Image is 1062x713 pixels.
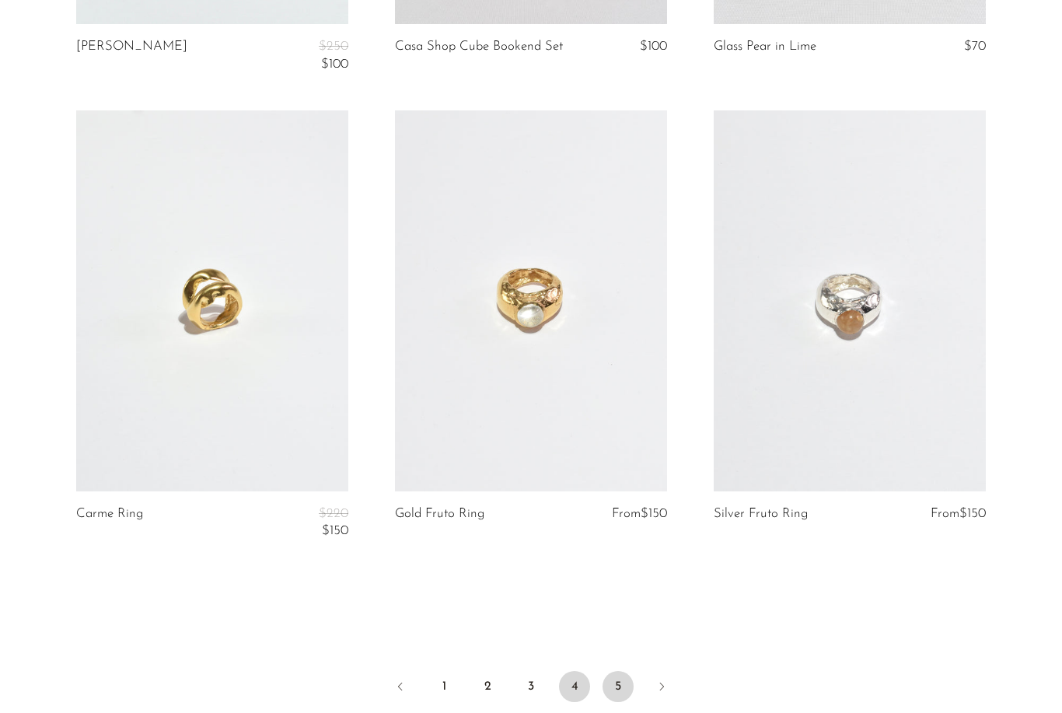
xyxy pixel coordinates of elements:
[714,40,816,54] a: Glass Pear in Lime
[395,507,484,521] a: Gold Fruto Ring
[641,507,667,520] span: $150
[321,58,348,71] span: $100
[914,507,986,521] div: From
[319,40,348,53] span: $250
[515,671,547,702] a: 3
[595,507,667,521] div: From
[646,671,677,705] a: Next
[322,524,348,537] span: $150
[714,507,808,521] a: Silver Fruto Ring
[603,671,634,702] a: 5
[472,671,503,702] a: 2
[428,671,459,702] a: 1
[385,671,416,705] a: Previous
[76,507,143,539] a: Carme Ring
[76,40,187,72] a: [PERSON_NAME]
[395,40,563,54] a: Casa Shop Cube Bookend Set
[319,507,348,520] span: $220
[959,507,986,520] span: $150
[964,40,986,53] span: $70
[640,40,667,53] span: $100
[559,671,590,702] span: 4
